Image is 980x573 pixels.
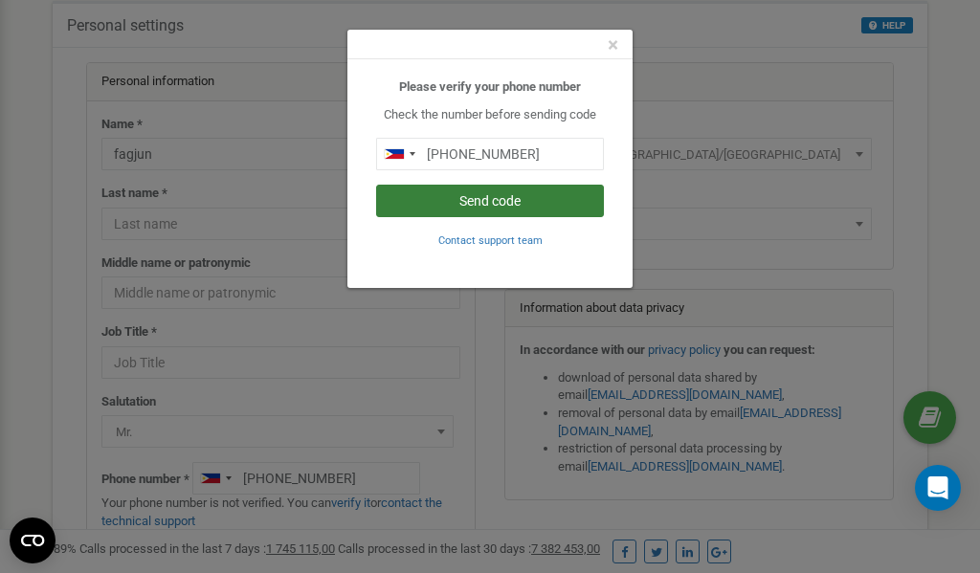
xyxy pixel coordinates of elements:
div: Open Intercom Messenger [915,465,961,511]
p: Check the number before sending code [376,106,604,124]
b: Please verify your phone number [399,79,581,94]
div: Telephone country code [377,139,421,169]
button: Send code [376,185,604,217]
a: Contact support team [438,232,543,247]
button: Close [608,35,618,55]
small: Contact support team [438,234,543,247]
button: Open CMP widget [10,518,56,563]
span: × [608,33,618,56]
input: 0905 123 4567 [376,138,604,170]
